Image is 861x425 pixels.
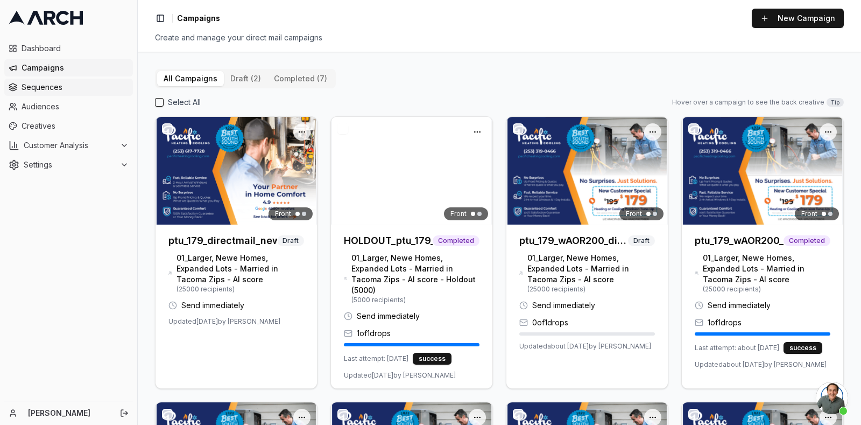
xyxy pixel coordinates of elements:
[177,253,304,285] span: 01_Larger, Newe Homes, Expanded Lots - Married in Tacoma Zips - AI score
[532,300,595,311] span: Send immediately
[4,137,133,154] button: Customer Analysis
[519,342,651,351] span: Updated about [DATE] by [PERSON_NAME]
[682,117,843,225] img: Front creative for ptu_179_wAOR200_directmail_tacoma_sept2025
[784,235,830,246] span: Completed
[4,59,133,76] a: Campaigns
[28,408,108,419] a: [PERSON_NAME]
[22,43,129,54] span: Dashboard
[695,344,779,352] span: Last attempt: about [DATE]
[224,71,267,86] button: draft (2)
[267,71,334,86] button: completed (7)
[24,140,116,151] span: Customer Analysis
[527,253,655,285] span: 01_Larger, Newe Homes, Expanded Lots - Married in Tacoma Zips - AI score
[168,317,280,326] span: Updated [DATE] by [PERSON_NAME]
[695,233,784,248] h3: ptu_179_wAOR200_directmail_tacoma_sept2025
[801,210,817,218] span: Front
[22,82,129,93] span: Sequences
[672,98,824,107] span: Hover over a campaign to see the back creative
[506,117,668,225] img: Front creative for ptu_179_wAOR200_directmail_tacoma_sept2025 (Copy)
[708,300,771,311] span: Send immediately
[752,9,844,28] button: New Campaign
[703,285,830,294] span: ( 25000 recipients)
[351,253,479,296] span: 01_Larger, Newe Homes, Expanded Lots - Married in Tacoma Zips - AI score - Holdout (5000)
[177,285,304,294] span: ( 25000 recipients)
[22,121,129,131] span: Creatives
[344,233,433,248] h3: HOLDOUT_ptu_179_wAOR200_directmail_tacoma_sept2025
[4,98,133,115] a: Audiences
[413,353,451,365] div: success
[357,311,420,322] span: Send immediately
[157,71,224,86] button: All Campaigns
[24,159,116,170] span: Settings
[331,117,492,225] img: Front creative for HOLDOUT_ptu_179_wAOR200_directmail_tacoma_sept2025
[827,98,844,107] span: Tip
[181,300,244,311] span: Send immediately
[22,62,129,73] span: Campaigns
[177,13,220,24] nav: breadcrumb
[357,328,391,339] span: 1 of 1 drops
[532,317,568,328] span: 0 of 1 drops
[708,317,742,328] span: 1 of 1 drops
[816,382,848,414] div: Open chat
[344,354,408,363] span: Last attempt: [DATE]
[344,371,456,380] span: Updated [DATE] by [PERSON_NAME]
[626,210,642,218] span: Front
[4,79,133,96] a: Sequences
[168,97,201,108] label: Select All
[22,101,129,112] span: Audiences
[433,235,479,246] span: Completed
[4,40,133,57] a: Dashboard
[628,235,655,246] span: Draft
[703,253,830,285] span: 01_Larger, Newe Homes, Expanded Lots - Married in Tacoma Zips - AI score
[117,406,132,421] button: Log out
[155,32,844,43] div: Create and manage your direct mail campaigns
[784,342,822,354] div: success
[168,233,277,248] h3: ptu_179_directmail_newcustomers_sept2025
[156,117,317,225] img: Front creative for ptu_179_directmail_newcustomers_sept2025
[351,296,479,304] span: ( 5000 recipients)
[527,285,655,294] span: ( 25000 recipients)
[275,210,291,218] span: Front
[450,210,467,218] span: Front
[519,233,628,248] h3: ptu_179_wAOR200_directmail_tacoma_sept2025 (Copy)
[4,156,133,173] button: Settings
[277,235,304,246] span: Draft
[695,360,827,369] span: Updated about [DATE] by [PERSON_NAME]
[177,13,220,24] span: Campaigns
[4,117,133,135] a: Creatives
